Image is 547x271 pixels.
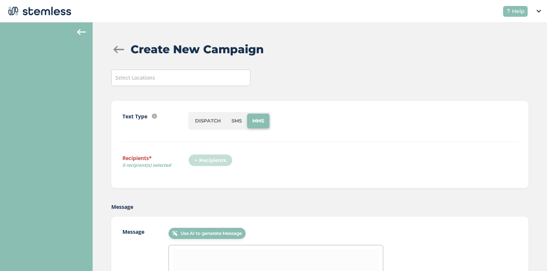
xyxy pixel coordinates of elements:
[122,154,188,171] label: Recipients*
[180,230,242,237] span: Use AI to generate Message
[190,114,226,128] li: DISPATCH
[152,114,157,119] img: icon-info-236977d2.svg
[226,114,247,128] li: SMS
[169,228,246,239] button: Use AI to generate Message
[77,29,86,35] img: icon-arrow-back-accent-c549486e.svg
[537,10,541,13] img: icon_down-arrow-small-66adaf34.svg
[122,112,147,120] label: Text Type
[247,114,269,128] li: MMS
[512,7,525,15] span: Help
[506,9,511,13] img: icon-help-white-03924b79.svg
[510,235,547,271] iframe: Chat Widget
[122,162,188,169] span: 0 recipient(s) selected
[131,41,264,58] h2: Create New Campaign
[111,203,133,211] label: Message
[115,74,155,81] span: Select Locations
[6,4,71,19] img: logo-dark-0685b13c.svg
